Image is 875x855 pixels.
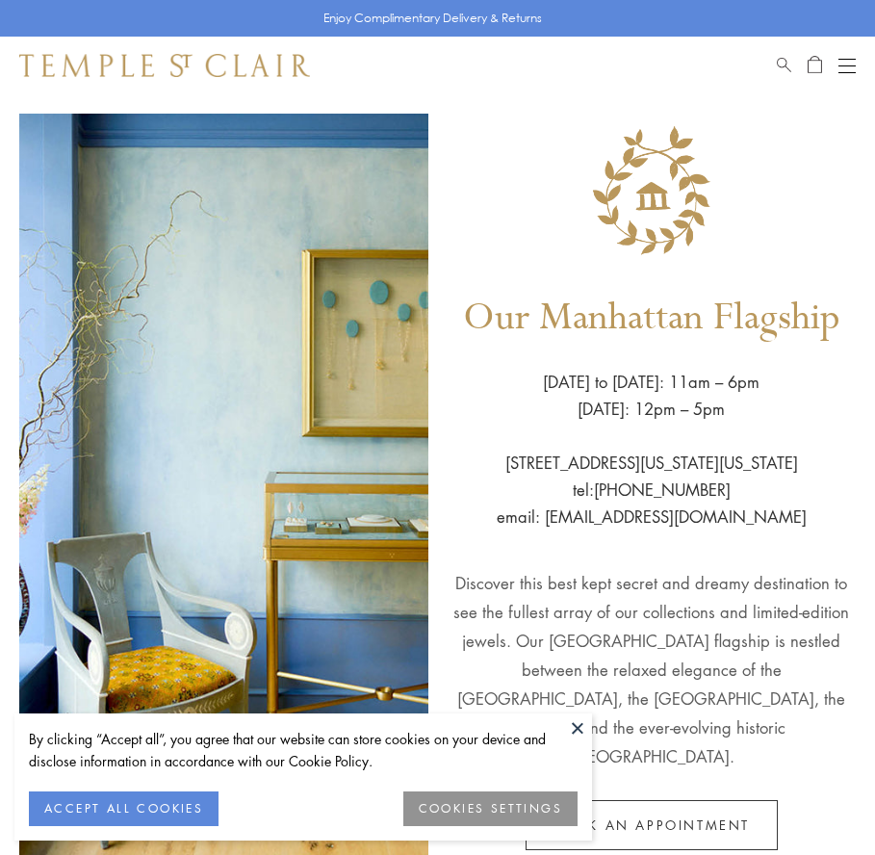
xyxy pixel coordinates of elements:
iframe: Gorgias live chat messenger [788,774,856,836]
div: By clicking “Accept all”, you agree that our website can store cookies on your device and disclos... [29,728,578,772]
h1: Our Manhattan Flagship [463,268,840,369]
button: ACCEPT ALL COOKIES [29,791,219,826]
a: Book an appointment [526,800,778,850]
p: Enjoy Complimentary Delivery & Returns [323,9,542,28]
img: Temple St. Clair [19,54,310,77]
a: Open Shopping Bag [808,54,822,77]
button: Open navigation [838,54,856,77]
p: Discover this best kept secret and dreamy destination to see the fullest array of our collections... [451,531,851,771]
a: Search [777,54,791,77]
button: COOKIES SETTINGS [403,791,578,826]
p: [STREET_ADDRESS][US_STATE][US_STATE] tel:[PHONE_NUMBER] email: [EMAIL_ADDRESS][DOMAIN_NAME] [497,423,807,531]
p: [DATE] to [DATE]: 11am – 6pm [DATE]: 12pm – 5pm [543,369,759,423]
